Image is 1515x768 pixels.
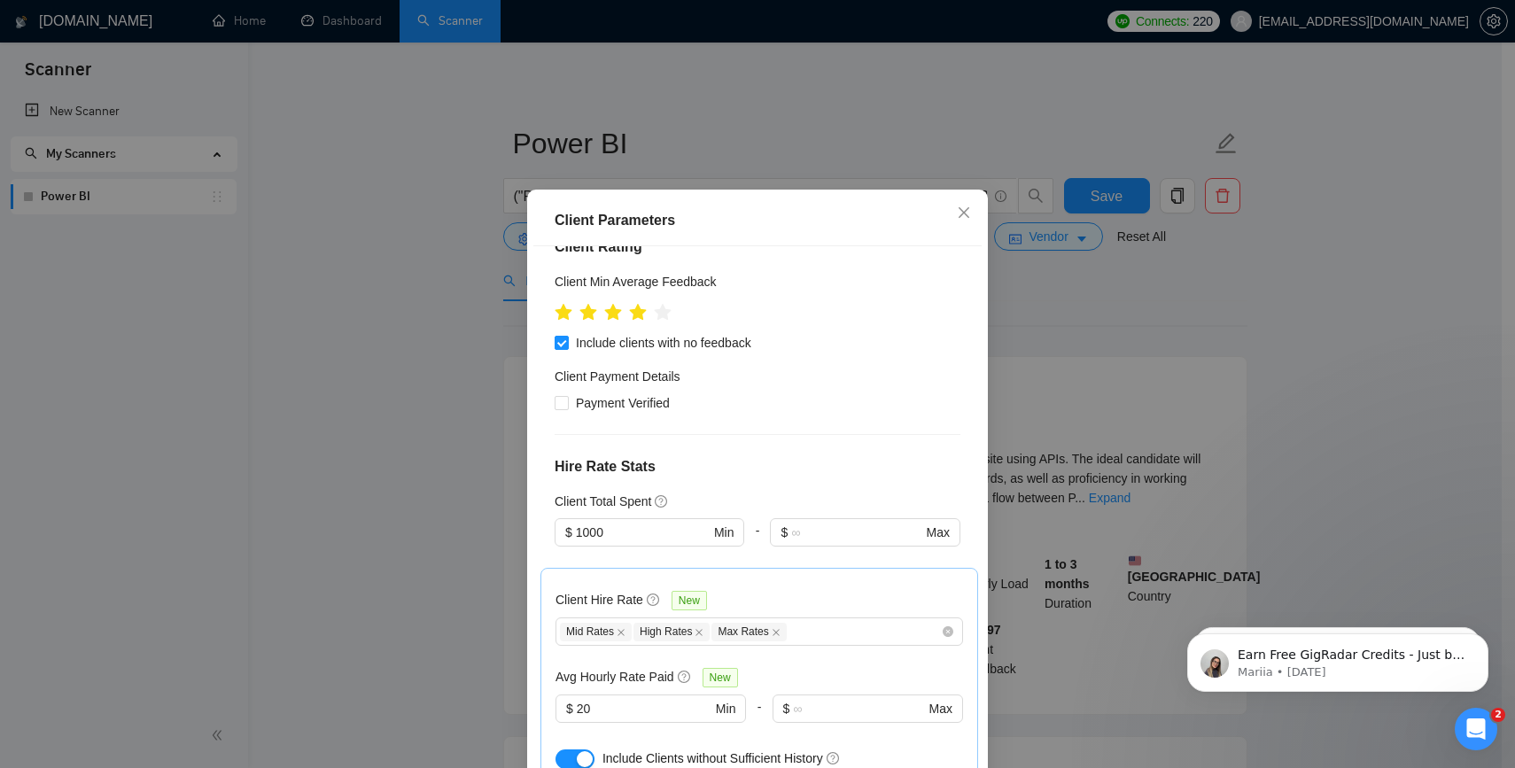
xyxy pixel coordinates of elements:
span: Payment Verified [569,393,677,413]
span: close [695,628,703,637]
span: close-circle [943,626,953,637]
input: ∞ [791,523,922,542]
h4: Hire Rate Stats [555,456,960,477]
input: 0 [576,523,711,542]
span: Include Clients without Sufficient History [602,751,823,765]
span: $ [566,699,573,718]
div: - [746,694,772,744]
span: $ [565,523,572,542]
span: New [672,591,707,610]
h4: Client Rating [555,237,960,258]
h4: Client Payment Details [555,367,680,386]
span: star [604,304,622,322]
span: Max [927,523,950,542]
iframe: Intercom live chat [1455,708,1497,750]
span: High Rates [633,623,710,641]
span: close [617,628,625,637]
span: Min [716,699,736,718]
span: question-circle [647,593,661,607]
h5: Avg Hourly Rate Paid [555,667,674,687]
span: question-circle [655,494,669,508]
span: star [629,304,647,322]
span: Include clients with no feedback [569,333,758,353]
span: close [957,206,971,220]
h5: Client Hire Rate [555,590,643,609]
div: Client Parameters [555,210,960,231]
span: Mid Rates [560,623,632,641]
span: star [654,304,672,322]
span: $ [781,523,788,542]
h5: Client Total Spent [555,492,651,511]
span: Min [714,523,734,542]
span: star [579,304,597,322]
span: close [772,628,781,637]
div: - [744,518,770,568]
iframe: Intercom notifications message [1161,596,1515,720]
span: question-circle [827,751,841,765]
span: New [703,668,738,687]
span: Max Rates [711,623,786,641]
span: $ [783,699,790,718]
span: Max [929,699,952,718]
input: 0 [577,699,712,718]
span: question-circle [678,670,692,684]
button: Close [940,190,988,237]
input: ∞ [793,699,925,718]
h5: Client Min Average Feedback [555,272,717,291]
span: star [555,304,572,322]
span: 2 [1491,708,1505,722]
